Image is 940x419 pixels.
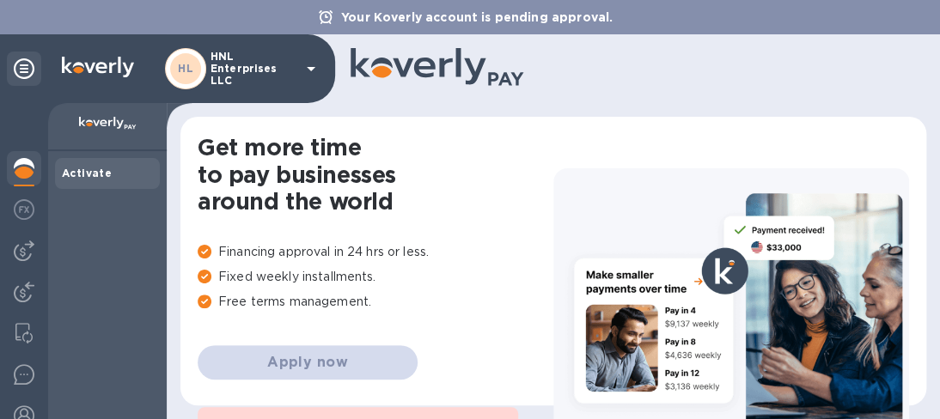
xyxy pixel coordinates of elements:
img: Logo [62,57,134,77]
div: Unpin categories [7,52,41,86]
img: Foreign exchange [14,199,34,220]
p: Financing approval in 24 hrs or less. [198,243,553,261]
b: Activate [62,167,112,179]
p: Your Koverly account is pending approval. [333,9,621,26]
p: Free terms management. [198,293,553,311]
b: HL [178,62,193,75]
h1: Get more time to pay businesses around the world [198,134,553,216]
p: Fixed weekly installments. [198,268,553,286]
p: HNL Enterprises LLC [211,51,296,87]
